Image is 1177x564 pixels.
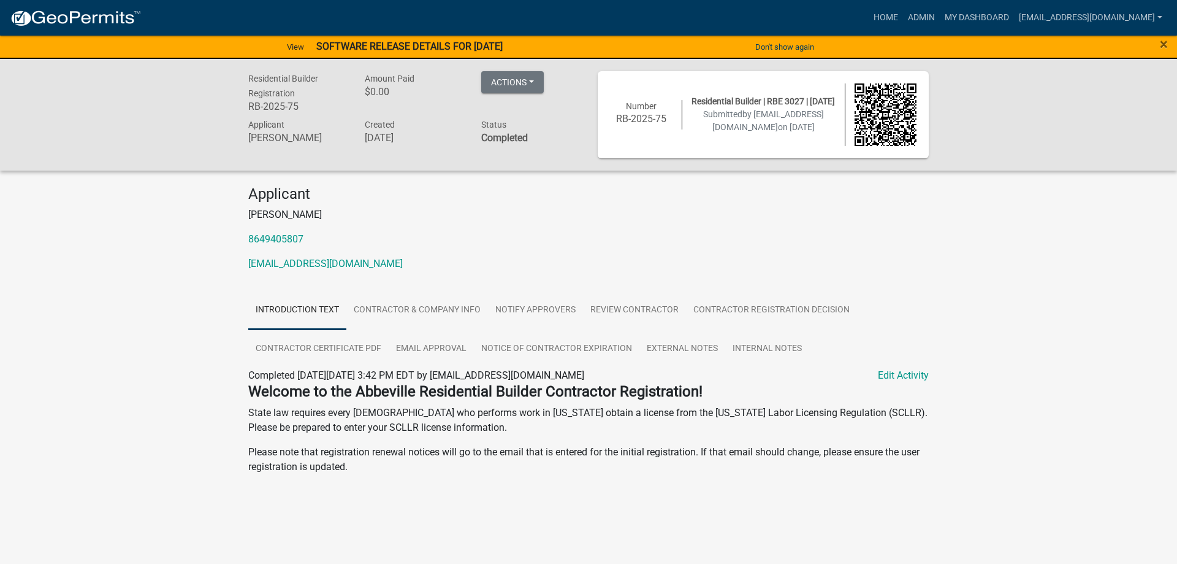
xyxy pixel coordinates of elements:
span: Applicant [248,120,284,129]
h6: [DATE] [365,132,463,144]
p: [PERSON_NAME] [248,207,929,222]
a: Notice of Contractor Expiration [474,330,639,369]
a: Review Contractor [583,291,686,330]
h6: $0.00 [365,86,463,98]
span: by [EMAIL_ADDRESS][DOMAIN_NAME] [712,109,824,132]
a: Contractor Registration Decision [686,291,857,330]
span: Number [626,101,657,111]
a: Email Approval [389,330,474,369]
span: Amount Paid [365,74,414,83]
a: [EMAIL_ADDRESS][DOMAIN_NAME] [248,258,403,269]
a: [EMAIL_ADDRESS][DOMAIN_NAME] [1014,6,1167,29]
h4: Applicant [248,185,929,203]
h6: RB-2025-75 [610,113,672,125]
span: Submitted on [DATE] [703,109,824,132]
span: Residential Builder Registration [248,74,318,98]
a: Contractor Certificate PDF [248,330,389,369]
span: Completed [DATE][DATE] 3:42 PM EDT by [EMAIL_ADDRESS][DOMAIN_NAME] [248,369,584,381]
a: Edit Activity [878,368,929,383]
a: My Dashboard [940,6,1014,29]
h6: RB-2025-75 [248,101,346,112]
h6: [PERSON_NAME] [248,132,346,144]
a: Home [869,6,903,29]
a: External Notes [639,330,725,369]
a: Introduction Text [248,291,346,330]
span: × [1160,36,1168,53]
img: QR code [855,83,917,146]
a: View [282,37,309,57]
a: Contractor & Company Info [346,291,488,330]
a: Notify Approvers [488,291,583,330]
strong: SOFTWARE RELEASE DETAILS FOR [DATE] [316,41,503,52]
button: Actions [481,71,544,93]
button: Close [1160,37,1168,52]
span: Residential Builder | RBE 3027 | [DATE] [691,96,835,106]
p: Please note that registration renewal notices will go to the email that is entered for the initia... [248,445,929,474]
button: Don't show again [750,37,819,57]
strong: Welcome to the Abbeville Residential Builder Contractor Registration! [248,383,703,400]
a: 8649405807 [248,233,303,245]
strong: Completed [481,132,528,144]
p: State law requires every [DEMOGRAPHIC_DATA] who performs work in [US_STATE] obtain a license from... [248,406,929,435]
span: Created [365,120,395,129]
a: Admin [903,6,940,29]
span: Status [481,120,506,129]
a: Internal Notes [725,330,809,369]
